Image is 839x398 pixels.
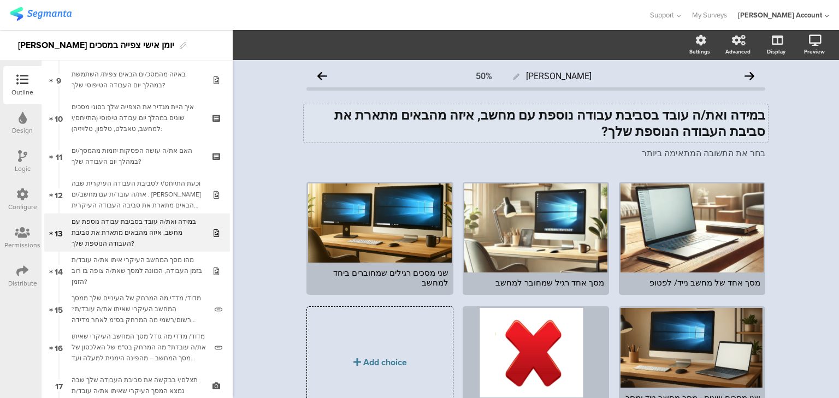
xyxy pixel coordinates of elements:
span: 11 [56,150,62,162]
div: האם את/ה עושה הפסקות יזומות מהמסך/ים במהלך יום העבודה שלך? [72,145,202,167]
a: 12 וכעת התייחס/י לסביבת העבודה העיקרית שבה את/ה עובד/ת עם מחשב/ים . [PERSON_NAME] מהבאים מתארת את... [44,175,230,213]
div: Configure [8,202,37,212]
div: Preview [804,47,825,56]
span: 16 [55,341,63,353]
div: במידה ואת/ה עובד בסביבת עבודה נוספת עם מחשב, איזה מהבאים מתארת את סביבת העבודה הנוספת שלך? [72,216,202,249]
img: segmanta logo [10,7,72,21]
a: 9 באיזה מהמסכ/ים הבאים צפית/ השתמשת במהלך יום העבודה הטיפוסי שלך? [44,61,230,99]
div: וכעת התייחס/י לסביבת העבודה העיקרית שבה את/ה עובד/ת עם מחשב/ים . איזה מהבאים מתארת את סביבה העבוד... [72,178,202,211]
span: 14 [55,265,63,277]
div: מסך אחד של מחשב נייד/ לפטופ [624,278,760,288]
div: Add choice [363,356,407,369]
div: מהו מסך המחשב העיקרי איתו את/ה עובד/ת בזמן העבודה, הכוונה למסך שאת/ה צופה בו רוב הזמן? [72,254,202,287]
div: Outline [11,87,33,97]
span: 12 [55,188,63,200]
span: 15 [55,303,63,315]
div: שני מסכים רגילים שמחוברים ביחד למחשב [311,268,448,288]
div: Logic [15,164,31,174]
div: Design [12,126,33,135]
a: 13 במידה ואת/ה עובד בסביבת עבודה נוספת עם מחשב, איזה מהבאים מתארת את סביבת העבודה הנוספת שלך? [44,213,230,252]
div: איך היית מגדיר את הצפייה שלך בסוגי מסכים שונים במהלך יום עבודה טיפוסי (התייחס/י למחשב, טאבלט, טלפ... [72,102,202,134]
div: [PERSON_NAME] Account [738,10,822,20]
span: 13 [55,227,63,239]
div: תצלם/י בבקשה את סביבת העבודה שלך שבה נמצא המסך העיקרי שאיתו את/ה עובד/ת [72,375,202,396]
span: 9 [56,74,61,86]
div: מדוד/ מדדי מה המרחק של העיניים שלך ממסך המחשב העיקרי שאיתו את/ה עובד/ת? רשום/רשמי מה המרחק בס"מ ל... [72,293,206,325]
a: 10 איך היית מגדיר את הצפייה שלך בסוגי מסכים שונים במהלך יום עבודה טיפוסי (התייחס/י למחשב, טאבלט, ... [44,99,230,137]
div: 50% [476,71,492,81]
span: 17 [55,379,63,391]
div: Settings [689,47,710,56]
a: 15 מדוד/ מדדי מה המרחק של העיניים שלך ממסך המחשב העיקרי שאיתו את/ה עובד/ת? רשום/רשמי מה המרחק בס"... [44,290,230,328]
div: Distribute [8,278,37,288]
span: 10 [55,112,63,124]
div: מדוד/ מדדי מה גודל מסך המחשב העיקרי שאיתו את/ה עובדת? מה המרחק בס"מ של האלכסון של מסך המחשב – מהפ... [72,331,206,364]
div: Permissions [4,240,40,250]
a: 14 מהו מסך המחשב העיקרי איתו את/ה עובד/ת בזמן העבודה, הכוונה למסך שאת/ה צופה בו רוב הזמן? [44,252,230,290]
strong: במידה ואת/ה עובד בסביבת עבודה נוספת עם מחשב, איזה מהבאים מתארת את סביבת העבודה הנוספת שלך? [334,108,765,139]
div: באיזה מהמסכ/ים הבאים צפית/ השתמשת במהלך יום העבודה הטיפוסי שלך? [72,69,202,91]
p: בחר את התשובה המתאימה ביותר [306,148,765,158]
a: 11 האם את/ה עושה הפסקות יזומות מהמסך/ים במהלך יום העבודה שלך? [44,137,230,175]
a: 16 מדוד/ מדדי מה גודל מסך המחשב העיקרי שאיתו את/ה עובדת? מה המרחק בס"מ של האלכסון של מסך המחשב – ... [44,328,230,366]
span: יומן יומי [526,71,592,81]
div: Display [767,47,785,56]
span: Support [650,10,674,20]
div: מסך אחד רגיל שמחובר למחשב [468,278,604,288]
div: [PERSON_NAME] יומן אישי צפייה במסכים [18,37,174,54]
div: Advanced [725,47,751,56]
